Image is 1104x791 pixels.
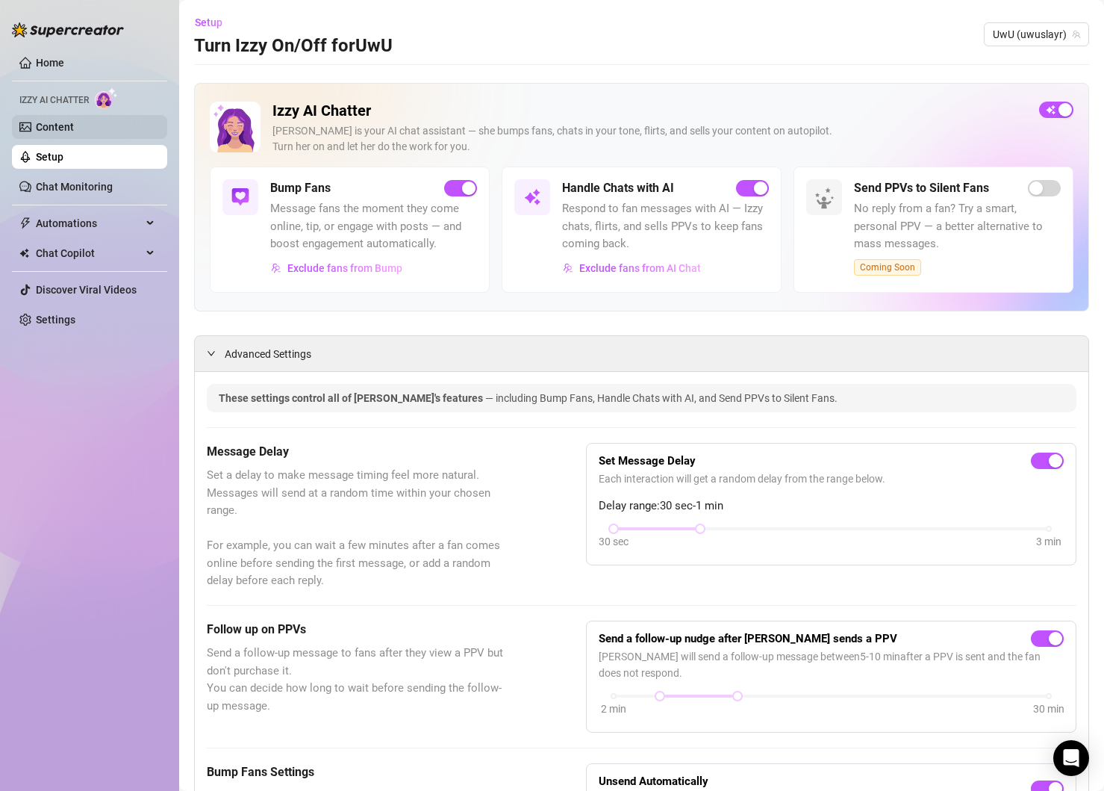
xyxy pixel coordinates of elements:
[599,454,696,468] strong: Set Message Delay
[194,10,234,34] button: Setup
[225,346,311,362] span: Advanced Settings
[1072,30,1081,39] span: team
[485,392,838,404] span: — including Bump Fans, Handle Chats with AI, and Send PPVs to Silent Fans.
[272,102,1027,120] h2: Izzy AI Chatter
[523,188,541,206] img: svg%3e
[1033,701,1064,717] div: 30 min
[599,533,629,550] div: 30 sec
[207,621,511,639] h5: Follow up on PPVs
[19,217,31,229] span: thunderbolt
[219,392,485,404] span: These settings control all of [PERSON_NAME]'s features
[562,256,702,280] button: Exclude fans from AI Chat
[599,632,897,645] strong: Send a follow-up nudge after [PERSON_NAME] sends a PPV
[270,200,477,253] span: Message fans the moment they come online, tip, or engage with posts — and boost engagement automa...
[207,645,511,715] span: Send a follow-up message to fans after they view a PPV but don't purchase it. You can decide how ...
[207,443,511,461] h5: Message Delay
[287,262,402,274] span: Exclude fans from Bump
[207,763,511,781] h5: Bump Fans Settings
[12,22,124,37] img: logo-BBDzfeDw.svg
[854,179,989,197] h5: Send PPVs to Silent Fans
[195,16,222,28] span: Setup
[36,284,137,296] a: Discover Viral Videos
[36,181,113,193] a: Chat Monitoring
[36,151,63,163] a: Setup
[271,263,281,273] img: svg%3e
[36,211,142,235] span: Automations
[231,188,249,206] img: svg%3e
[599,775,708,788] strong: Unsend Automatically
[19,93,89,108] span: Izzy AI Chatter
[19,248,29,258] img: Chat Copilot
[210,102,261,152] img: Izzy AI Chatter
[194,34,393,58] h3: Turn Izzy On/Off for UwU
[562,200,769,253] span: Respond to fan messages with AI — Izzy chats, flirts, and sells PPVs to keep fans coming back.
[579,262,701,274] span: Exclude fans from AI Chat
[1053,740,1089,776] div: Open Intercom Messenger
[95,87,118,109] img: AI Chatter
[36,121,74,133] a: Content
[1036,533,1061,550] div: 3 min
[563,263,573,273] img: svg%3e
[272,123,1027,155] div: [PERSON_NAME] is your AI chat assistant — she bumps fans, chats in your tone, flirts, and sells y...
[36,57,64,69] a: Home
[36,241,142,265] span: Chat Copilot
[270,179,331,197] h5: Bump Fans
[270,256,403,280] button: Exclude fans from Bump
[599,471,1064,487] span: Each interaction will get a random delay from the range below.
[854,259,921,276] span: Coming Soon
[562,179,674,197] h5: Handle Chats with AI
[814,187,838,211] img: silent-fans-ppv-o-N6Mmdf.svg
[207,467,511,590] span: Set a delay to make message timing feel more natural. Messages will send at a random time within ...
[601,701,626,717] div: 2 min
[36,314,75,326] a: Settings
[599,648,1064,681] span: [PERSON_NAME] will send a follow-up message between 5 - 10 min after a PPV is sent and the fan do...
[207,349,216,358] span: expanded
[993,23,1080,46] span: UwU (uwuslayr)
[854,200,1061,253] span: No reply from a fan? Try a smart, personal PPV — a better alternative to mass messages.
[599,497,1064,515] span: Delay range: 30 sec - 1 min
[207,345,225,362] div: expanded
